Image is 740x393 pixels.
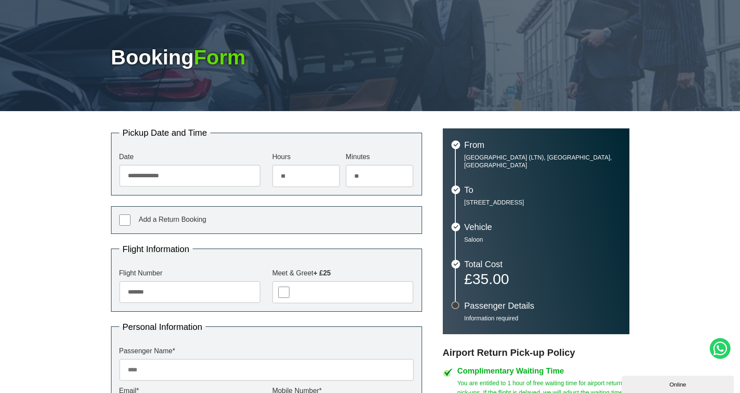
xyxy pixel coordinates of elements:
input: Add a Return Booking [119,214,130,226]
span: 35.00 [472,271,509,287]
span: Add a Return Booking [139,216,206,223]
h3: Airport Return Pick-up Policy [443,347,629,358]
iframe: chat widget [622,374,736,393]
label: Minutes [346,153,413,160]
h3: Total Cost [464,260,621,268]
legend: Pickup Date and Time [119,128,211,137]
h4: Complimentary Waiting Time [457,367,629,375]
label: Hours [272,153,340,160]
label: Passenger Name [119,348,414,355]
label: Meet & Greet [272,270,413,277]
strong: + £25 [313,269,330,277]
h3: Passenger Details [464,301,621,310]
p: £ [464,273,621,285]
p: [GEOGRAPHIC_DATA] (LTN), [GEOGRAPHIC_DATA], [GEOGRAPHIC_DATA] [464,153,621,169]
p: Information required [464,314,621,322]
h3: From [464,141,621,149]
p: [STREET_ADDRESS] [464,198,621,206]
legend: Flight Information [119,245,193,253]
label: Date [119,153,260,160]
h3: Vehicle [464,223,621,231]
legend: Personal Information [119,323,206,331]
span: Form [194,46,245,69]
p: Saloon [464,236,621,243]
h3: To [464,185,621,194]
h1: Booking [111,47,629,68]
label: Flight Number [119,270,260,277]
